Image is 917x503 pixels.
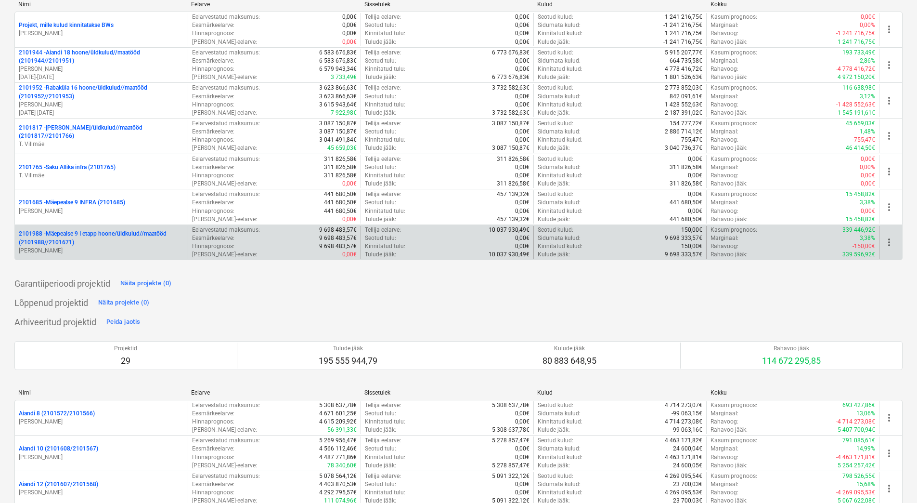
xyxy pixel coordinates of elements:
[710,136,738,144] p: Rahavoog :
[688,190,702,199] p: 0,00€
[710,207,738,215] p: Rahavoog :
[670,180,702,188] p: 311 826,58€
[538,57,581,65] p: Sidumata kulud :
[515,13,530,21] p: 0,00€
[842,49,875,57] p: 193 733,49€
[19,247,184,255] p: [PERSON_NAME]
[838,73,875,81] p: 4 972 150,20€
[861,13,875,21] p: 0,00€
[19,163,184,180] div: 2101765 -Saku Allika infra (2101765)T. Villmäe
[497,190,530,199] p: 457 139,32€
[515,128,530,136] p: 0,00€
[192,172,234,180] p: Hinnaprognoos :
[860,21,875,29] p: 0,00%
[319,344,377,353] p: Tulude jääk
[688,207,702,215] p: 0,00€
[497,155,530,163] p: 311 826,58€
[365,84,401,92] p: Tellija eelarve :
[192,180,257,188] p: [PERSON_NAME]-eelarve :
[365,401,401,410] p: Tellija eelarve :
[365,234,396,242] p: Seotud tulu :
[710,144,748,152] p: Rahavoo jääk :
[515,234,530,242] p: 0,00€
[538,93,581,101] p: Sidumata kulud :
[319,65,357,73] p: 6 579 943,34€
[19,445,184,461] div: Aiandi 10 (2101608/2101567)[PERSON_NAME]
[319,401,357,410] p: 5 308 637,78€
[342,21,357,29] p: 0,00€
[192,65,234,73] p: Hinnaprognoos :
[883,166,895,177] span: more_vert
[19,199,125,207] p: 2101685 - Mäepealse 9 INFRA (2101685)
[19,29,184,38] p: [PERSON_NAME]
[515,207,530,215] p: 0,00€
[114,355,137,367] p: 29
[710,65,738,73] p: Rahavoog :
[860,234,875,242] p: 3,38%
[883,448,895,459] span: more_vert
[538,163,581,172] p: Sidumata kulud :
[846,190,875,199] p: 15 458,82€
[319,355,377,367] p: 195 555 944,79
[19,84,184,117] div: 2101952 -Rabaküla 16 hoone/üldkulud//maatööd (2101952//2101953)[PERSON_NAME][DATE]-[DATE]
[665,144,702,152] p: 3 040 736,37€
[538,49,573,57] p: Seotud kulud :
[492,119,530,128] p: 3 087 150,87€
[836,101,875,109] p: -1 428 552,63€
[665,109,702,117] p: 2 187 391,02€
[538,109,570,117] p: Kulude jääk :
[538,190,573,199] p: Seotud kulud :
[192,21,234,29] p: Eesmärkeelarve :
[365,73,396,81] p: Tulude jääk :
[515,172,530,180] p: 0,00€
[665,101,702,109] p: 1 428 552,63€
[665,84,702,92] p: 2 773 852,03€
[365,136,405,144] p: Kinnitatud tulu :
[688,155,702,163] p: 0,00€
[19,410,95,418] p: Aiandi 8 (2101572/2101566)
[670,57,702,65] p: 664 735,58€
[670,119,702,128] p: 154 777,72€
[842,251,875,259] p: 339 596,92€
[365,101,405,109] p: Kinnitatud tulu :
[538,136,582,144] p: Kinnitatud kulud :
[710,155,757,163] p: Kasumiprognoos :
[492,109,530,117] p: 3 732 582,63€
[365,215,396,224] p: Tulude jääk :
[19,140,184,148] p: T. Villmäe
[665,401,702,410] p: 4 714 273,07€
[14,297,88,309] p: Lõppenud projektid
[191,389,356,396] div: Eelarve
[497,180,530,188] p: 311 826,58€
[538,38,570,46] p: Kulude jääk :
[846,215,875,224] p: 15 458,82€
[19,418,184,426] p: [PERSON_NAME]
[192,163,234,172] p: Eesmärkeelarve :
[515,242,530,251] p: 0,00€
[710,29,738,38] p: Rahavoog :
[542,355,596,367] p: 80 883 648,95
[762,344,821,353] p: Rahavoo jääk
[663,21,702,29] p: -1 241 216,75€
[836,29,875,38] p: -1 241 716,75€
[860,199,875,207] p: 3,38%
[883,24,895,35] span: more_vert
[192,207,234,215] p: Hinnaprognoos :
[710,21,738,29] p: Marginaal :
[324,172,357,180] p: 311 826,58€
[538,144,570,152] p: Kulude jääk :
[192,401,260,410] p: Eelarvestatud maksumus :
[192,215,257,224] p: [PERSON_NAME]-eelarve :
[19,230,184,246] p: 2101988 - Mäepealse 9 I etapp hoone/üldkulud//maatööd (2101988//2101671)
[538,119,573,128] p: Seotud kulud :
[192,73,257,81] p: [PERSON_NAME]-eelarve :
[497,215,530,224] p: 457 139,32€
[542,344,596,353] p: Kulude jääk
[342,29,357,38] p: 0,00€
[324,190,357,199] p: 441 680,50€
[192,199,234,207] p: Eesmärkeelarve :
[365,38,396,46] p: Tulude jääk :
[710,93,738,101] p: Marginaal :
[665,251,702,259] p: 9 698 333,57€
[342,251,357,259] p: 0,00€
